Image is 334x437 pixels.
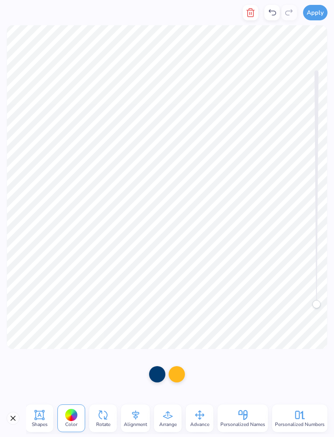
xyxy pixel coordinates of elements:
span: Personalized Names [220,421,265,428]
button: Apply [303,5,327,20]
span: Arrange [159,421,177,428]
span: Shapes [32,421,48,428]
span: Rotate [96,421,110,428]
span: Personalized Numbers [275,421,325,428]
div: Accessibility label [312,300,321,308]
span: Advance [190,421,209,428]
span: Color [65,421,77,428]
button: Close [7,412,20,425]
span: Alignment [124,421,147,428]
